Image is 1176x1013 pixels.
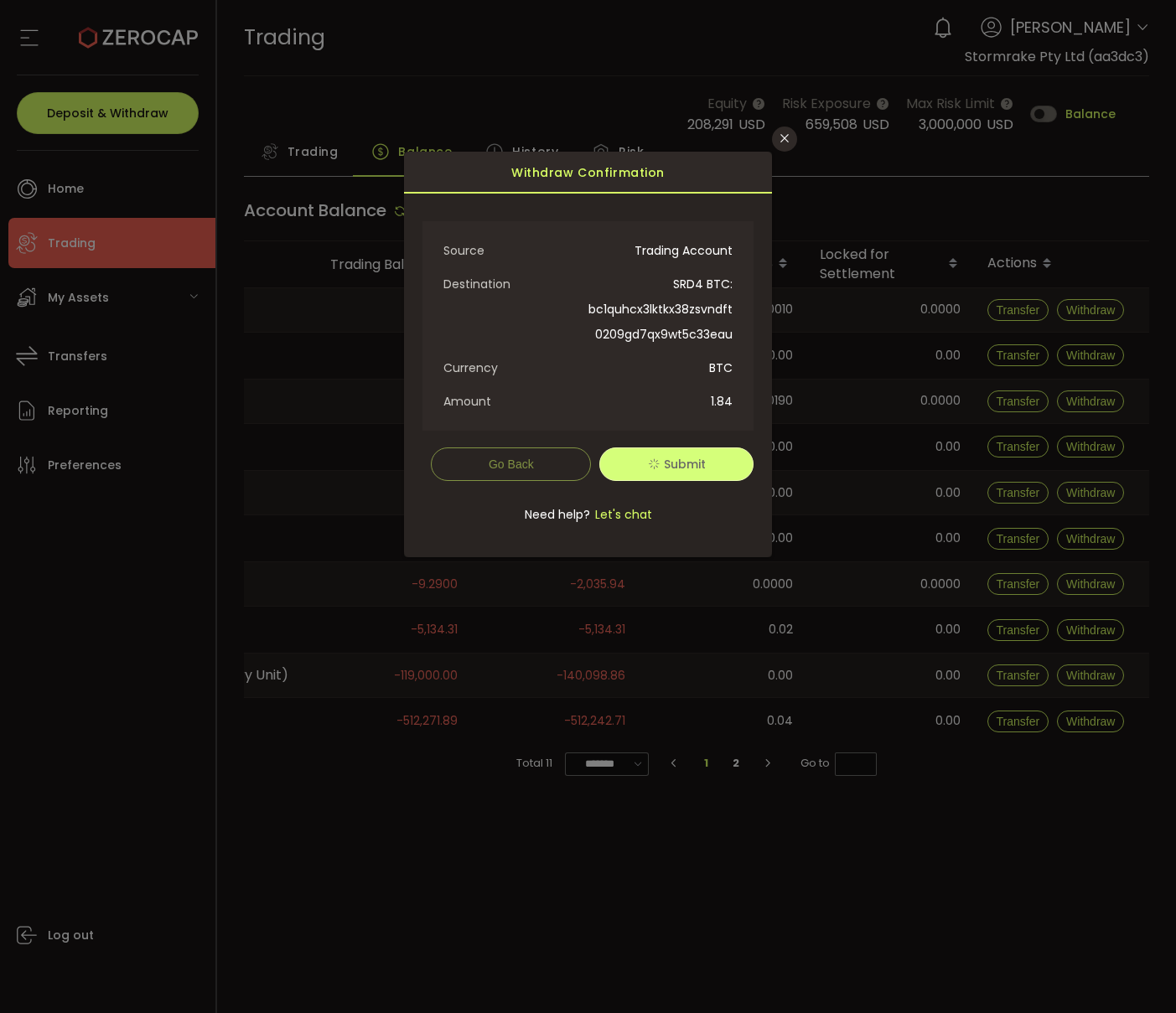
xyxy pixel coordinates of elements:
span: Go Back [489,457,534,471]
span: Trading Account [588,238,733,263]
span: Need help? [525,506,590,523]
iframe: Chat Widget [1092,933,1176,1013]
span: BTC [588,355,733,380]
span: Amount [443,389,588,414]
button: Go Back [431,447,591,481]
span: SRD4 BTC: bc1quhcx3lktkx38zsvndft0209gd7qx9wt5c33eau [588,271,733,347]
span: Source [443,238,588,263]
div: Withdraw Confirmation [404,152,771,194]
span: Destination [443,271,588,297]
div: dialog [404,152,771,557]
span: Currency [443,355,588,380]
span: 1.84 [588,389,733,414]
span: Let's chat [590,506,652,523]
